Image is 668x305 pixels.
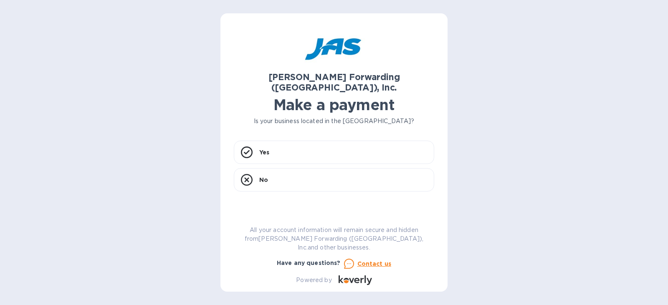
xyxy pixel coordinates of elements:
[259,176,268,184] p: No
[296,276,331,285] p: Powered by
[259,148,269,156] p: Yes
[234,226,434,252] p: All your account information will remain secure and hidden from [PERSON_NAME] Forwarding ([GEOGRA...
[268,72,400,93] b: [PERSON_NAME] Forwarding ([GEOGRAPHIC_DATA]), Inc.
[277,260,341,266] b: Have any questions?
[234,117,434,126] p: Is your business located in the [GEOGRAPHIC_DATA]?
[357,260,392,267] u: Contact us
[234,96,434,113] h1: Make a payment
